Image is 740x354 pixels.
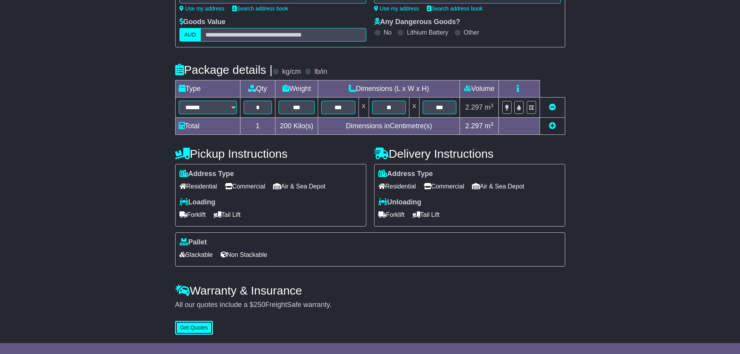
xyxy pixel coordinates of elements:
span: Air & Sea Depot [472,180,524,192]
a: Search address book [427,5,483,12]
a: Search address book [232,5,288,12]
span: Residential [378,180,416,192]
h4: Warranty & Insurance [175,284,565,297]
td: Kilo(s) [275,118,318,135]
span: 250 [254,301,265,309]
span: Stackable [179,249,213,261]
sup: 3 [491,121,494,127]
label: Pallet [179,238,207,247]
label: AUD [179,28,201,42]
td: Dimensions in Centimetre(s) [318,118,460,135]
span: Forklift [179,209,206,221]
span: Commercial [225,180,265,192]
td: Volume [460,80,499,98]
span: 200 [280,122,292,130]
h4: Package details | [175,63,273,76]
span: m [485,122,494,130]
span: Commercial [424,180,464,192]
label: lb/in [314,68,327,76]
td: Qty [240,80,275,98]
sup: 3 [491,103,494,108]
label: Address Type [179,170,234,178]
a: Use my address [374,5,419,12]
span: Residential [179,180,217,192]
div: All our quotes include a $ FreightSafe warranty. [175,301,565,309]
span: 2.297 [465,103,483,111]
a: Use my address [179,5,225,12]
td: Weight [275,80,318,98]
span: Air & Sea Depot [273,180,326,192]
span: Tail Lift [413,209,440,221]
td: Dimensions (L x W x H) [318,80,460,98]
label: Lithium Battery [407,29,448,36]
span: 2.297 [465,122,483,130]
span: Non Stackable [221,249,267,261]
h4: Pickup Instructions [175,147,366,160]
label: Goods Value [179,18,226,26]
label: Any Dangerous Goods? [374,18,460,26]
td: x [359,98,369,118]
span: Forklift [378,209,405,221]
label: Unloading [378,198,421,207]
label: Address Type [378,170,433,178]
a: Add new item [549,122,556,130]
td: 1 [240,118,275,135]
span: Tail Lift [214,209,241,221]
label: Loading [179,198,216,207]
label: No [384,29,392,36]
label: Other [464,29,479,36]
h4: Delivery Instructions [374,147,565,160]
td: x [409,98,419,118]
td: Type [175,80,240,98]
span: m [485,103,494,111]
button: Get Quotes [175,321,213,335]
label: kg/cm [282,68,301,76]
a: Remove this item [549,103,556,111]
td: Total [175,118,240,135]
